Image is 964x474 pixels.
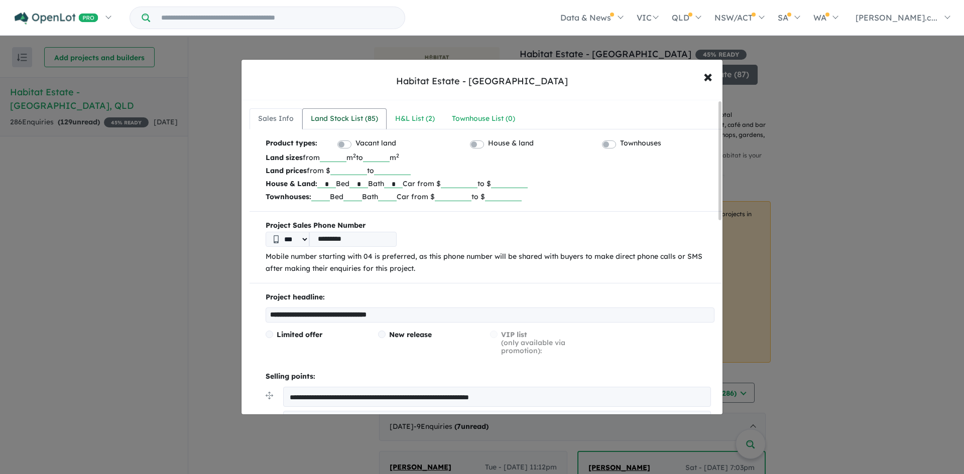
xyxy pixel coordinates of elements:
span: Limited offer [277,330,322,339]
b: Land sizes [266,153,303,162]
div: Sales Info [258,113,294,125]
span: × [703,65,712,87]
div: Townhouse List ( 0 ) [452,113,515,125]
b: House & Land: [266,179,317,188]
label: House & land [488,137,534,149]
p: Selling points: [266,371,714,383]
span: [PERSON_NAME].c... [856,13,937,23]
b: Townhouses: [266,192,311,201]
img: Phone icon [274,235,279,243]
p: from $ to [266,164,714,177]
input: Try estate name, suburb, builder or developer [152,7,403,29]
sup: 2 [396,152,399,159]
span: New release [389,330,432,339]
img: Openlot PRO Logo White [15,12,98,25]
label: Vacant land [355,137,396,149]
b: Land prices [266,166,307,175]
div: H&L List ( 2 ) [395,113,435,125]
div: Land Stock List ( 85 ) [311,113,378,125]
p: Mobile number starting with 04 is preferred, as this phone number will be shared with buyers to m... [266,251,714,275]
b: Product types: [266,137,317,151]
p: Bed Bath Car from $ to $ [266,190,714,203]
p: Bed Bath Car from $ to $ [266,177,714,190]
p: from m to m [266,151,714,164]
div: Habitat Estate - [GEOGRAPHIC_DATA] [396,75,568,88]
p: Project headline: [266,291,714,303]
sup: 2 [353,152,356,159]
b: Project Sales Phone Number [266,220,714,232]
img: drag.svg [266,392,273,399]
label: Townhouses [620,137,661,149]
